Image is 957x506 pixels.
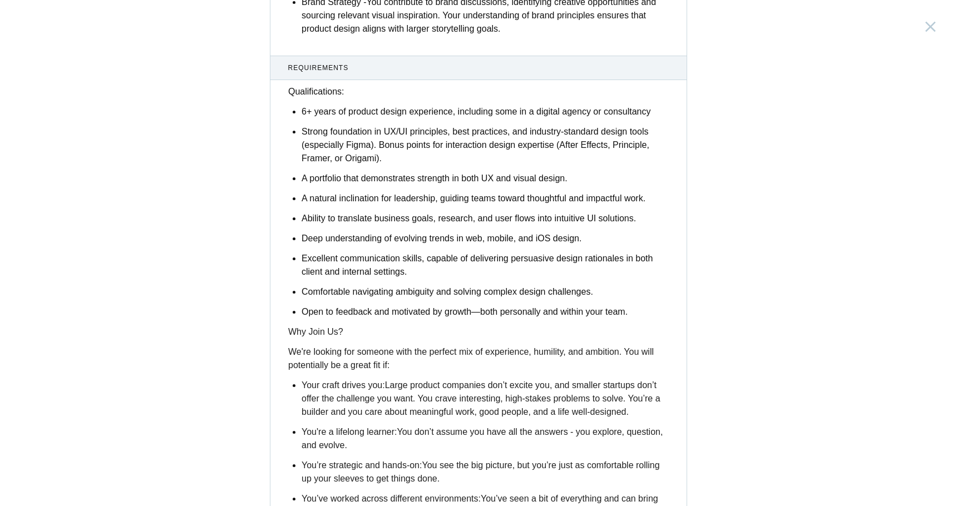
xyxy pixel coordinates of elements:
span: Comfortable navigating ambiguity and solving complex design challenges. [302,287,593,296]
span: Qualifications: [288,87,344,96]
span: We're looking for someone with the perfect mix of experience, humility, and ambition. You will po... [288,347,654,370]
span: You see the big picture, but you’re just as comfortable rolling up your sleeves to get things done. [302,460,660,483]
span: Strong foundation in UX/UI principles, best practices, and industry-standard design tools (especi... [302,127,649,163]
span: Deep understanding of evolving trends in web, mobile, and iOS design. [302,234,581,243]
span: Large product companies don’t excite you, and smaller startups don’t offer the challenge you want... [302,380,660,416]
span: You’re strategic and hands-on: [302,460,422,470]
span: Why Join Us? [288,327,343,336]
span: 6+ years of product design experience, including some in a digital agency or consultancy [302,107,650,116]
span: A natural inclination for leadership, guiding teams toward thoughtful and impactful work. [302,194,645,203]
span: Open to feedback and motivated by growth—both personally and within your team. [302,307,628,316]
span: A portfolio that demonstrates strength in both UX and visual design. [302,173,568,183]
span: Requirements [288,63,669,73]
span: Your craft drives you: [302,380,385,390]
span: You're a lifelong learner: [302,427,397,436]
span: Excellent communication skills, capable of delivering persuasive design rationales in both client... [302,254,653,276]
span: You don’t assume you have all the answers - you explore, question, and evolve. [302,427,663,450]
span: Ability to translate business goals, research, and user flows into intuitive UI solutions. [302,214,636,223]
span: You’ve worked across different environments: [302,494,481,503]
